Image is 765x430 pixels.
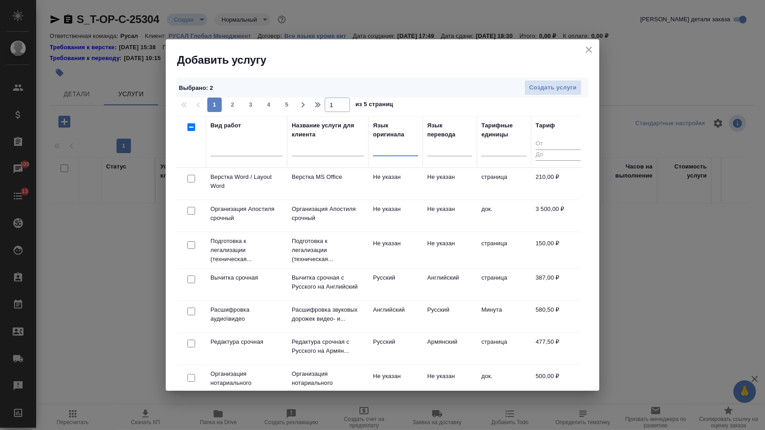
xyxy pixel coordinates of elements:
[179,84,213,91] span: Выбрано : 2
[210,337,283,346] p: Редактура срочная
[531,234,585,266] td: 150,00 ₽
[210,305,283,323] p: Расшифровка аудио\видео
[536,150,581,161] input: До
[481,121,527,139] div: Тарифные единицы
[423,269,477,300] td: Английский
[531,367,585,399] td: 500,00 ₽
[243,100,258,109] span: 3
[292,121,364,139] div: Название услуги для клиента
[292,369,364,397] p: Организация нотариального удостоверен...
[423,234,477,266] td: Не указан
[531,301,585,332] td: 580,50 ₽
[280,98,294,112] button: 5
[225,100,240,109] span: 2
[369,269,423,300] td: Русский
[292,237,364,264] p: Подготовка к легализации (техническая...
[536,139,581,150] input: От
[477,200,531,232] td: док.
[177,53,599,67] h2: Добавить услугу
[292,305,364,323] p: Расшифровка звуковых дорожек видео- и...
[292,205,364,223] p: Организация Апостиля срочный
[210,237,283,264] p: Подготовка к легализации (техническая...
[292,173,364,182] p: Верстка MS Office
[582,43,596,56] button: close
[423,367,477,399] td: Не указан
[536,121,555,130] div: Тариф
[477,234,531,266] td: страница
[477,168,531,200] td: страница
[423,333,477,365] td: Армянский
[423,168,477,200] td: Не указан
[369,200,423,232] td: Не указан
[243,98,258,112] button: 3
[280,100,294,109] span: 5
[531,200,585,232] td: 3 500,00 ₽
[369,234,423,266] td: Не указан
[529,83,577,93] span: Создать услуги
[524,80,582,96] button: Создать услуги
[369,333,423,365] td: Русский
[261,98,276,112] button: 4
[369,301,423,332] td: Английский
[423,200,477,232] td: Не указан
[210,369,283,397] p: Организация нотариального удостоверен...
[423,301,477,332] td: Русский
[477,301,531,332] td: Минута
[261,100,276,109] span: 4
[210,205,283,223] p: Организация Апостиля срочный
[210,273,283,282] p: Вычитка срочная
[531,168,585,200] td: 210,00 ₽
[477,333,531,365] td: страница
[531,333,585,365] td: 477,50 ₽
[369,168,423,200] td: Не указан
[477,269,531,300] td: страница
[531,269,585,300] td: 387,00 ₽
[292,337,364,355] p: Редактура срочная с Русского на Армян...
[210,173,283,191] p: Верстка Word / Layout Word
[373,121,418,139] div: Язык оригинала
[225,98,240,112] button: 2
[210,121,241,130] div: Вид работ
[477,367,531,399] td: док.
[355,99,393,112] span: из 5 страниц
[427,121,472,139] div: Язык перевода
[369,367,423,399] td: Не указан
[292,273,364,291] p: Вычитка срочная с Русского на Английский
